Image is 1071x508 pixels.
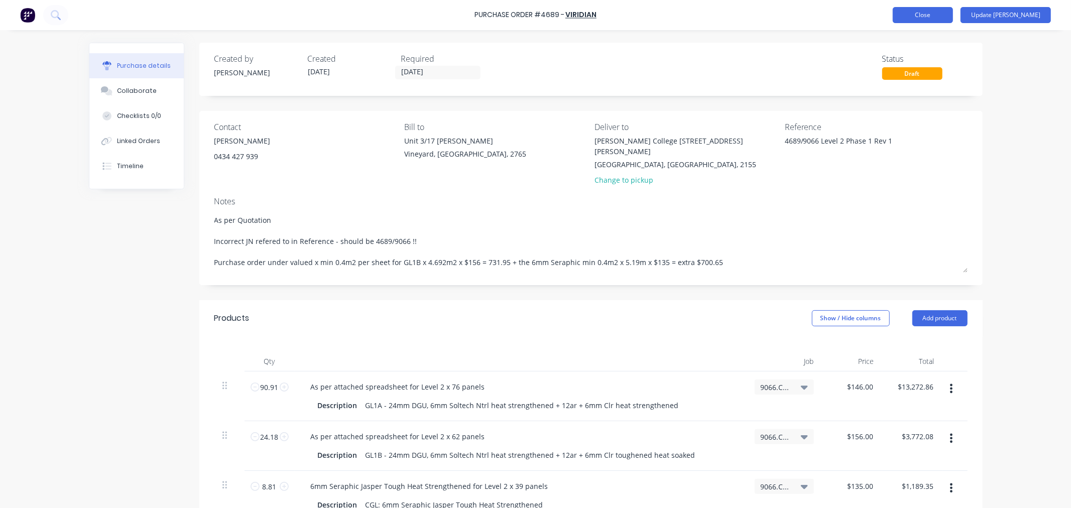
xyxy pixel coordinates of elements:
[812,310,890,326] button: Show / Hide columns
[214,312,250,324] div: Products
[761,382,791,393] span: 9066.C / [PERSON_NAME] Contract
[761,481,791,492] span: 9066.C / [PERSON_NAME] Contract
[20,8,35,23] img: Factory
[303,479,556,493] div: 6mm Seraphic Jasper Tough Heat Strengthened for Level 2 x 39 panels
[214,151,271,162] div: 0434 427 939
[594,121,777,133] div: Deliver to
[882,351,942,371] div: Total
[117,111,161,120] div: Checklists 0/0
[893,7,953,23] button: Close
[89,53,184,78] button: Purchase details
[89,154,184,179] button: Timeline
[89,129,184,154] button: Linked Orders
[117,137,160,146] div: Linked Orders
[404,121,587,133] div: Bill to
[214,195,968,207] div: Notes
[882,53,968,65] div: Status
[117,61,171,70] div: Purchase details
[594,175,777,185] div: Change to pickup
[822,351,882,371] div: Price
[117,86,157,95] div: Collaborate
[404,136,526,146] div: Unit 3/17 [PERSON_NAME]
[474,10,564,21] div: Purchase Order #4689 -
[594,159,777,170] div: [GEOGRAPHIC_DATA], [GEOGRAPHIC_DATA], 2155
[303,429,493,444] div: As per attached spreadsheet for Level 2 x 62 panels
[594,136,777,157] div: [PERSON_NAME] College [STREET_ADDRESS][PERSON_NAME]
[214,67,300,78] div: [PERSON_NAME]
[785,136,910,158] textarea: 4689/9066 Level 2 Phase 1 Rev 1
[214,210,968,273] textarea: As per Quotation Incorrect JN refered to in Reference - should be 4689/9066 !! Purchase order und...
[401,53,487,65] div: Required
[314,398,362,413] div: Description
[362,448,699,462] div: GL1B - 24mm DGU, 6mm Soltech Ntrl heat strengthened + 12ar + 6mm Clr toughened heat soaked
[89,78,184,103] button: Collaborate
[882,67,942,80] div: Draft
[565,10,597,20] a: Viridian
[362,398,683,413] div: GL1A - 24mm DGU, 6mm Soltech Ntrl heat strengthened + 12ar + 6mm Clr heat strengthened
[117,162,144,171] div: Timeline
[89,103,184,129] button: Checklists 0/0
[761,432,791,442] span: 9066.C / [PERSON_NAME] Contract
[404,149,526,159] div: Vineyard, [GEOGRAPHIC_DATA], 2765
[747,351,822,371] div: Job
[314,448,362,462] div: Description
[785,121,968,133] div: Reference
[912,310,968,326] button: Add product
[214,121,397,133] div: Contact
[308,53,393,65] div: Created
[214,53,300,65] div: Created by
[214,136,271,146] div: [PERSON_NAME]
[245,351,295,371] div: Qty
[303,379,493,394] div: As per attached spreadsheet for Level 2 x 76 panels
[961,7,1051,23] button: Update [PERSON_NAME]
